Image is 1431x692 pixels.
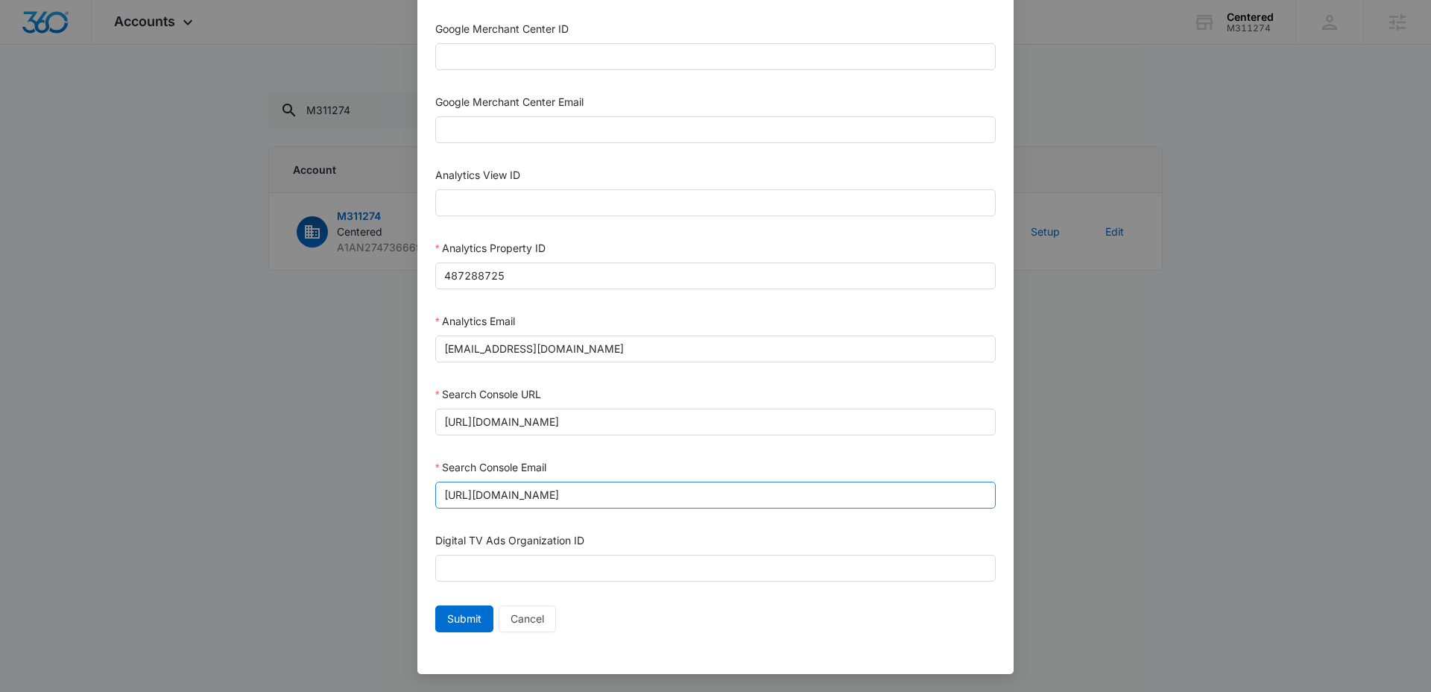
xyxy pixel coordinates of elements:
label: Google Merchant Center Email [435,95,584,108]
input: Google Merchant Center ID [435,43,996,70]
input: Analytics Property ID [435,262,996,289]
label: Digital TV Ads Organization ID [435,534,584,547]
label: Analytics View ID [435,169,520,181]
label: Search Console Email [435,461,546,474]
label: Analytics Property ID [435,242,546,254]
button: Submit [435,605,493,632]
span: Submit [447,611,481,627]
input: Google Merchant Center Email [435,116,996,143]
label: Analytics Email [435,315,515,327]
label: Google Merchant Center ID [435,22,569,35]
input: Digital TV Ads Organization ID [435,555,996,582]
input: Analytics Email [435,336,996,362]
input: Search Console URL [435,409,996,435]
input: Analytics View ID [435,189,996,216]
label: Search Console URL [435,388,541,400]
span: Cancel [511,611,544,627]
input: Search Console Email [435,482,996,509]
button: Cancel [499,605,556,632]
